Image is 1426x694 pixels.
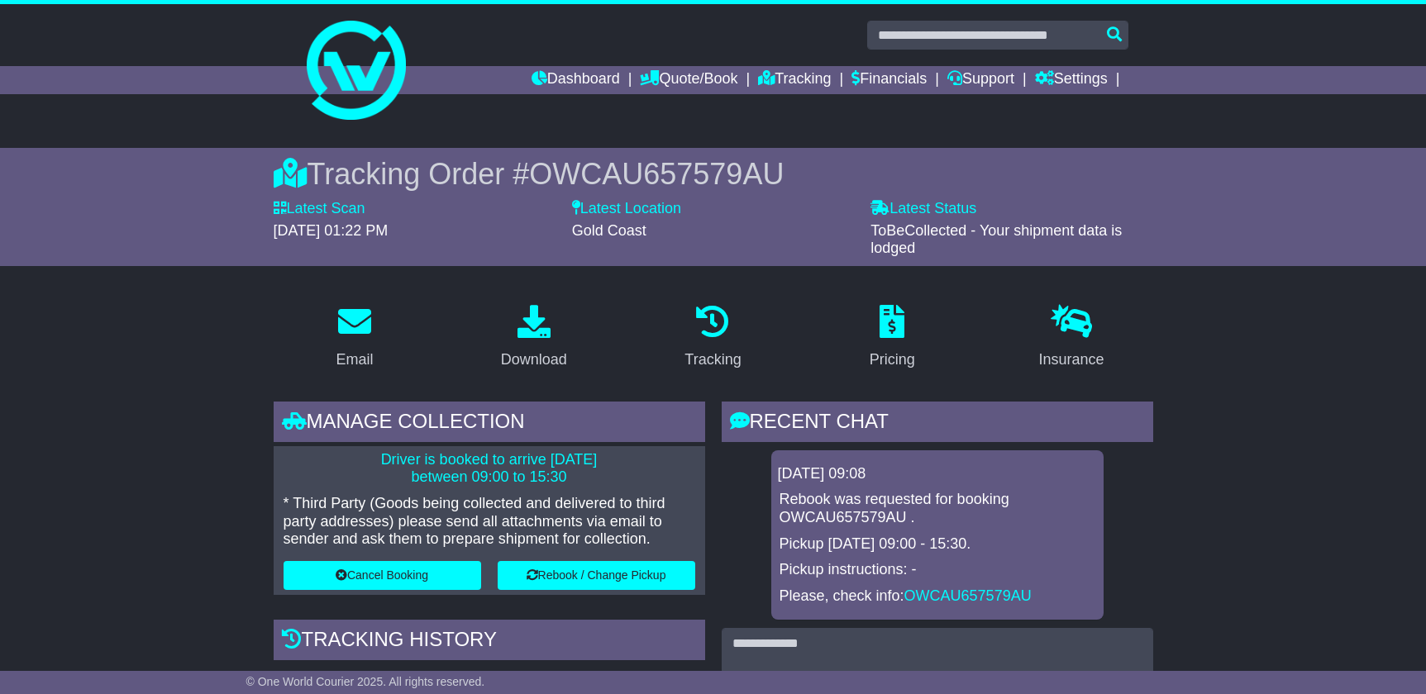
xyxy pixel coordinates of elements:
[498,561,695,590] button: Rebook / Change Pickup
[780,491,1095,526] p: Rebook was requested for booking OWCAU657579AU .
[572,200,681,218] label: Latest Location
[780,587,1095,606] p: Please, check info:
[758,66,831,94] a: Tracking
[780,535,1095,554] p: Pickup [DATE] 09:00 - 15:30.
[684,349,741,371] div: Tracking
[274,200,365,218] label: Latest Scan
[870,200,976,218] label: Latest Status
[904,587,1032,604] a: OWCAU657579AU
[780,561,1095,579] p: Pickup instructions: -
[336,349,373,371] div: Email
[859,299,926,377] a: Pricing
[284,561,481,590] button: Cancel Booking
[640,66,737,94] a: Quote/Book
[778,465,1097,483] div: [DATE] 09:08
[284,451,695,487] p: Driver is booked to arrive [DATE] between 09:00 to 15:30
[274,402,705,446] div: Manage collection
[532,66,620,94] a: Dashboard
[947,66,1014,94] a: Support
[274,156,1153,192] div: Tracking Order #
[572,222,646,239] span: Gold Coast
[1028,299,1115,377] a: Insurance
[851,66,927,94] a: Financials
[674,299,751,377] a: Tracking
[870,349,915,371] div: Pricing
[490,299,578,377] a: Download
[722,402,1153,446] div: RECENT CHAT
[246,675,485,688] span: © One World Courier 2025. All rights reserved.
[1039,349,1104,371] div: Insurance
[274,620,705,664] div: Tracking history
[274,222,389,239] span: [DATE] 01:22 PM
[284,495,695,549] p: * Third Party (Goods being collected and delivered to third party addresses) please send all atta...
[529,157,784,191] span: OWCAU657579AU
[325,299,384,377] a: Email
[1035,66,1108,94] a: Settings
[870,222,1122,257] span: ToBeCollected - Your shipment data is lodged
[501,349,567,371] div: Download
